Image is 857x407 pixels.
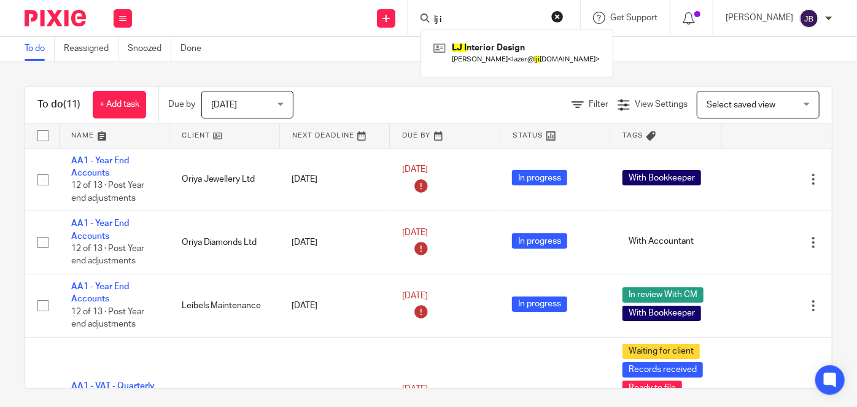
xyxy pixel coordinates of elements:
[169,274,280,338] td: Leibels Maintenance
[635,100,688,109] span: View Settings
[71,308,144,329] span: 12 of 13 · Post Year end adjustments
[180,37,211,61] a: Done
[71,219,129,240] a: AA1 - Year End Accounts
[799,9,819,28] img: svg%3E
[37,98,80,111] h1: To do
[622,287,704,303] span: In review With CM
[402,165,428,174] span: [DATE]
[71,282,129,303] a: AA1 - Year End Accounts
[402,228,428,237] span: [DATE]
[93,91,146,118] a: + Add task
[512,297,567,312] span: In progress
[512,170,567,185] span: In progress
[71,382,155,390] a: AA1 - VAT - Quarterly
[169,148,280,211] td: Oriya Jewellery Ltd
[279,148,390,211] td: [DATE]
[707,101,775,109] span: Select saved view
[279,211,390,274] td: [DATE]
[622,306,701,321] span: With Bookkeeper
[63,99,80,109] span: (11)
[622,233,700,249] span: With Accountant
[169,211,280,274] td: Oriya Diamonds Ltd
[433,15,543,26] input: Search
[622,344,700,359] span: Waiting for client
[622,362,703,378] span: Records received
[551,10,564,23] button: Clear
[610,14,657,22] span: Get Support
[589,100,608,109] span: Filter
[64,37,118,61] a: Reassigned
[71,244,144,266] span: 12 of 13 · Post Year end adjustments
[128,37,171,61] a: Snoozed
[402,385,428,393] span: [DATE]
[25,37,55,61] a: To do
[211,101,237,109] span: [DATE]
[71,157,129,177] a: AA1 - Year End Accounts
[622,170,701,185] span: With Bookkeeper
[25,10,86,26] img: Pixie
[168,98,195,110] p: Due by
[512,233,567,249] span: In progress
[622,132,643,139] span: Tags
[726,12,793,24] p: [PERSON_NAME]
[622,381,682,396] span: Ready to file
[71,181,144,203] span: 12 of 13 · Post Year end adjustments
[402,292,428,300] span: [DATE]
[279,274,390,338] td: [DATE]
